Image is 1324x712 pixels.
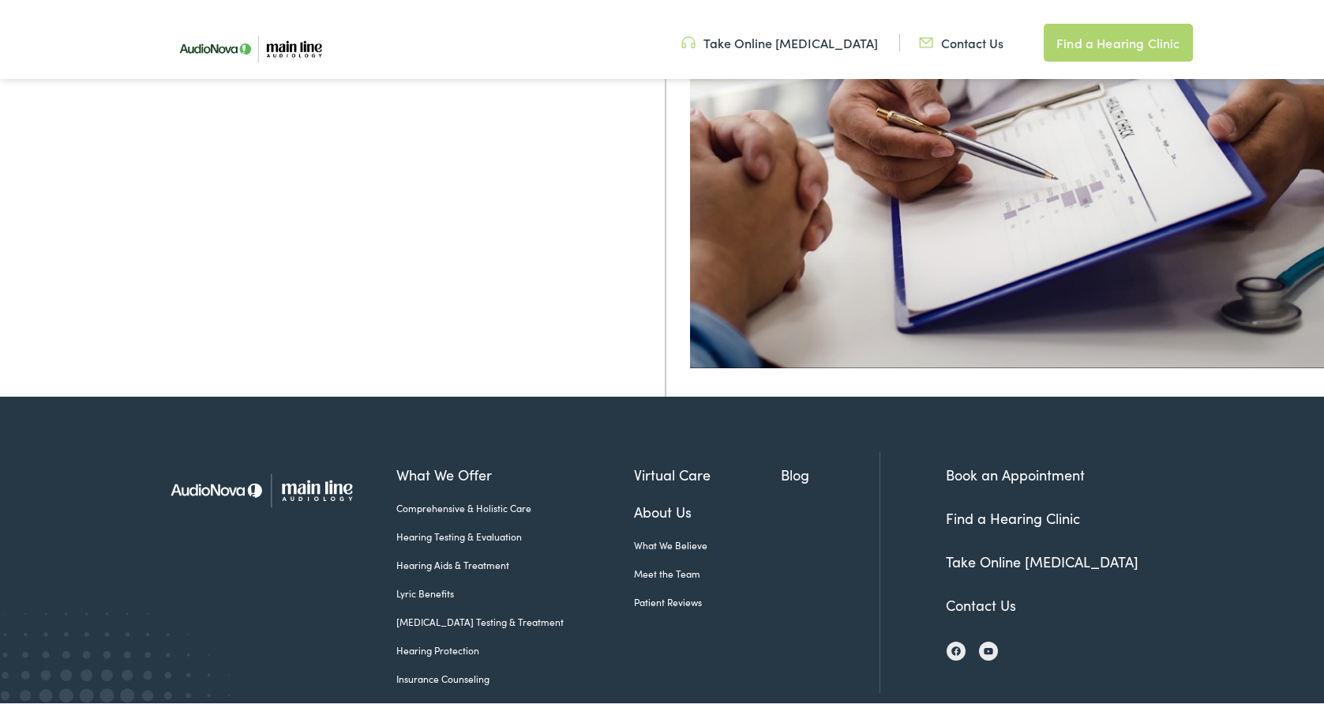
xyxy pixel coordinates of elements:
[397,493,635,507] a: Comprehensive & Holistic Care
[984,639,993,648] img: YouTube
[397,522,635,536] a: Hearing Testing & Evaluation
[634,587,781,601] a: Patient Reviews
[397,456,635,477] a: What We Offer
[397,578,635,593] a: Lyric Benefits
[634,559,781,573] a: Meet the Team
[681,26,696,43] img: utility icon
[397,635,635,650] a: Hearing Protection
[397,664,635,678] a: Insurance Counseling
[1044,16,1192,54] a: Find a Hearing Clinic
[947,457,1086,477] a: Book an Appointment
[919,26,1003,43] a: Contact Us
[947,500,1081,520] a: Find a Hearing Clinic
[681,26,878,43] a: Take Online [MEDICAL_DATA]
[919,26,933,43] img: utility icon
[947,587,1017,607] a: Contact Us
[397,550,635,564] a: Hearing Aids & Treatment
[157,444,374,521] img: Main Line Audiology
[634,530,781,544] a: What We Believe
[634,493,781,514] a: About Us
[951,639,961,648] img: Facebook icon, indicating the presence of the site or brand on the social media platform.
[397,607,635,621] a: [MEDICAL_DATA] Testing & Treatment
[634,456,781,477] a: Virtual Care
[781,456,880,477] a: Blog
[947,544,1139,563] a: Take Online [MEDICAL_DATA]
